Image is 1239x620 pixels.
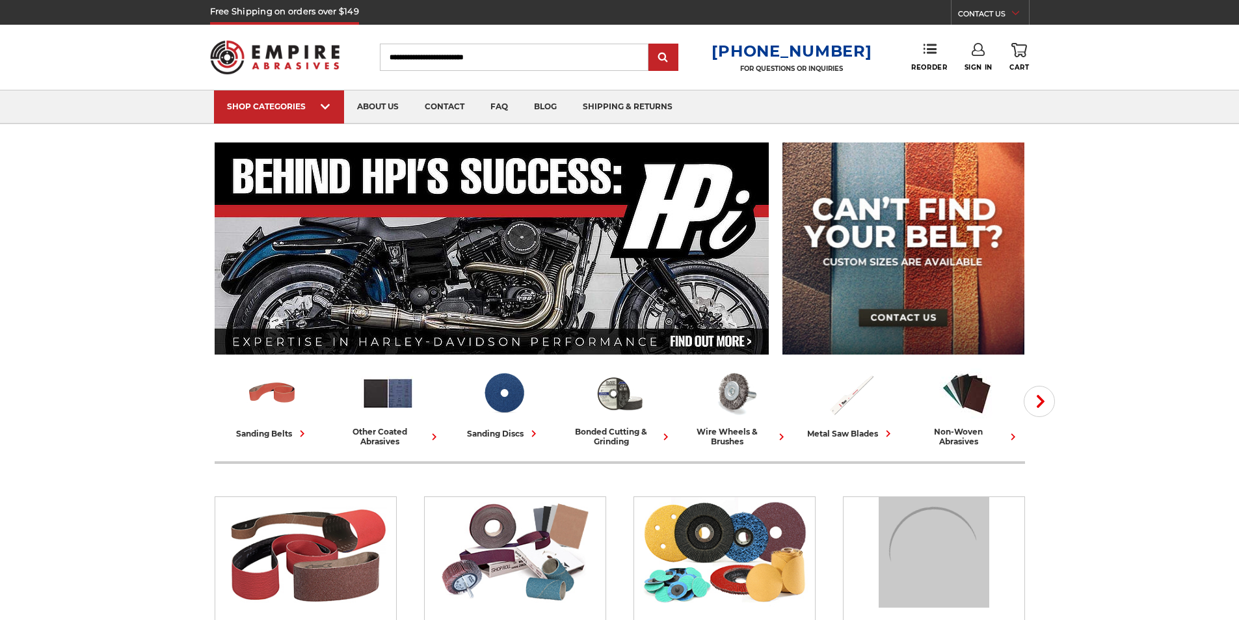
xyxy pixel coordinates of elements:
[521,90,570,124] a: blog
[712,42,872,61] a: [PHONE_NUMBER]
[807,427,895,440] div: metal saw blades
[477,366,531,420] img: Sanding Discs
[940,366,994,420] img: Non-woven Abrasives
[593,366,646,420] img: Bonded Cutting & Grinding
[567,427,673,446] div: bonded cutting & grinding
[683,366,788,446] a: wire wheels & brushes
[1024,386,1055,417] button: Next
[879,497,989,608] img: Bonded Cutting & Grinding
[650,45,676,71] input: Submit
[336,427,441,446] div: other coated abrasives
[683,427,788,446] div: wire wheels & brushes
[824,366,878,420] img: Metal Saw Blades
[220,366,325,440] a: sanding belts
[477,90,521,124] a: faq
[431,497,599,608] img: Other Coated Abrasives
[708,366,762,420] img: Wire Wheels & Brushes
[467,427,540,440] div: sanding discs
[712,64,872,73] p: FOR QUESTIONS OR INQUIRIES
[911,43,947,71] a: Reorder
[221,497,390,608] img: Sanding Belts
[914,366,1020,446] a: non-woven abrasives
[215,142,769,355] img: Banner for an interview featuring Horsepower Inc who makes Harley performance upgrades featured o...
[782,142,1024,355] img: promo banner for custom belts.
[336,366,441,446] a: other coated abrasives
[914,427,1020,446] div: non-woven abrasives
[451,366,557,440] a: sanding discs
[567,366,673,446] a: bonded cutting & grinding
[965,63,993,72] span: Sign In
[361,366,415,420] img: Other Coated Abrasives
[412,90,477,124] a: contact
[640,497,808,608] img: Sanding Discs
[799,366,904,440] a: metal saw blades
[1009,63,1029,72] span: Cart
[570,90,686,124] a: shipping & returns
[911,63,947,72] span: Reorder
[1009,43,1029,72] a: Cart
[958,7,1029,25] a: CONTACT US
[344,90,412,124] a: about us
[245,366,299,420] img: Sanding Belts
[210,32,340,83] img: Empire Abrasives
[227,101,331,111] div: SHOP CATEGORIES
[236,427,309,440] div: sanding belts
